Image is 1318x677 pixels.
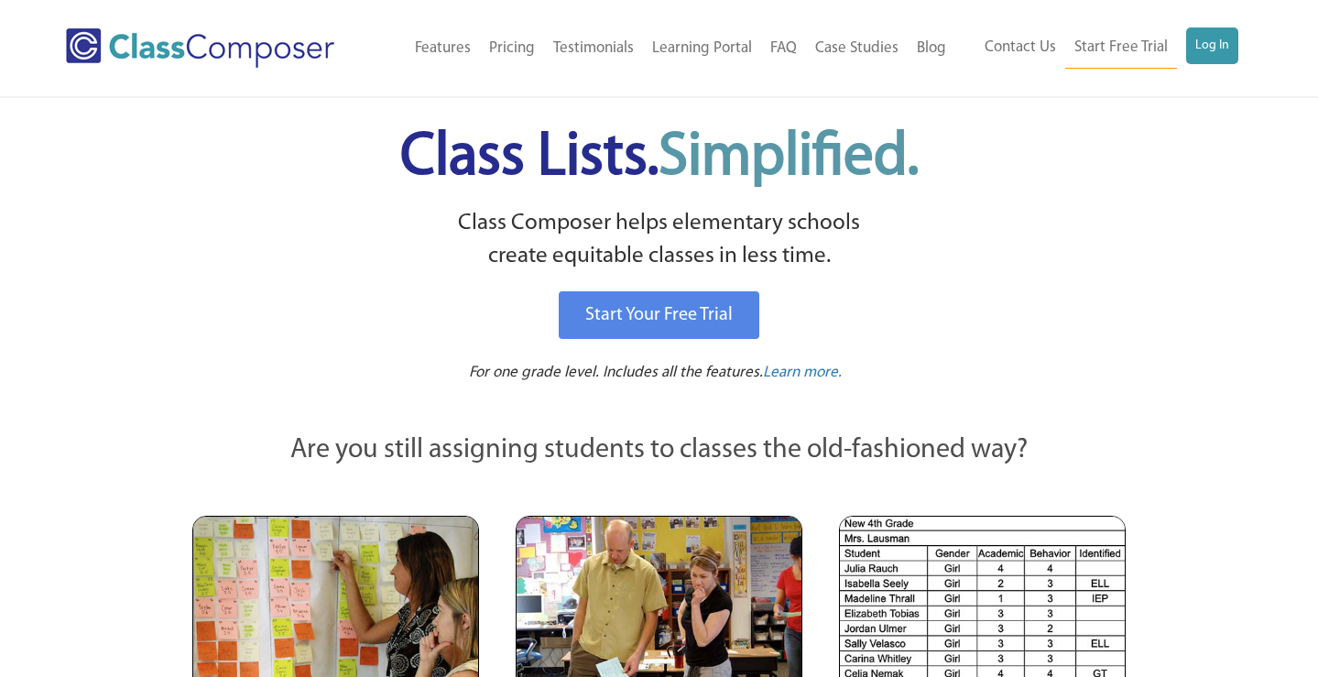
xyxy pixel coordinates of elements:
[376,28,956,69] nav: Header Menu
[761,28,806,69] a: FAQ
[585,306,733,324] span: Start Your Free Trial
[66,28,334,68] img: Class Composer
[659,128,919,188] span: Simplified.
[643,28,761,69] a: Learning Portal
[559,291,759,339] a: Start Your Free Trial
[908,28,955,69] a: Blog
[806,28,908,69] a: Case Studies
[544,28,643,69] a: Testimonials
[1186,27,1238,64] a: Log In
[763,362,842,385] a: Learn more.
[1065,27,1177,69] a: Start Free Trial
[480,28,544,69] a: Pricing
[192,431,1127,471] p: Are you still assigning students to classes the old-fashioned way?
[955,27,1238,69] nav: Header Menu
[190,207,1129,274] p: Class Composer helps elementary schools create equitable classes in less time.
[975,27,1065,68] a: Contact Us
[763,365,842,380] span: Learn more.
[469,365,763,380] span: For one grade level. Includes all the features.
[406,28,480,69] a: Features
[400,128,919,188] span: Class Lists.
